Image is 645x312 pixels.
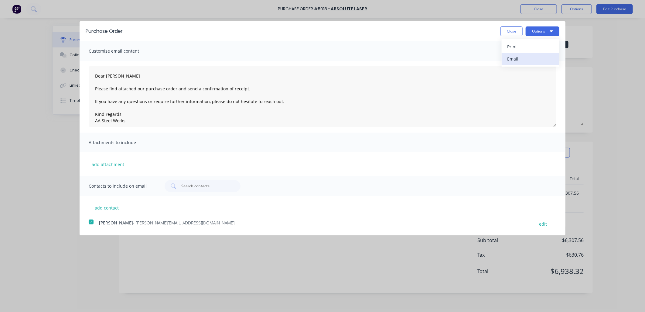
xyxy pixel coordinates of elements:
span: - [PERSON_NAME][EMAIL_ADDRESS][DOMAIN_NAME] [133,220,234,226]
button: add attachment [89,160,127,169]
span: Customise email content [89,47,155,55]
button: add contact [89,203,125,212]
button: Options [526,26,559,36]
div: Purchase Order [86,28,123,35]
button: Email [502,53,559,65]
div: Print [507,42,554,51]
input: Search contacts... [181,183,231,189]
textarea: Dear [PERSON_NAME] Please find attached our purchase order and send a confirmation of receipt. If... [89,66,556,127]
button: Close [500,26,523,36]
div: Email [507,54,554,63]
button: Print [502,41,559,53]
span: Attachments to include [89,138,155,147]
button: edit [535,220,551,228]
span: Contacts to include on email [89,182,155,190]
span: [PERSON_NAME] [99,220,133,226]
